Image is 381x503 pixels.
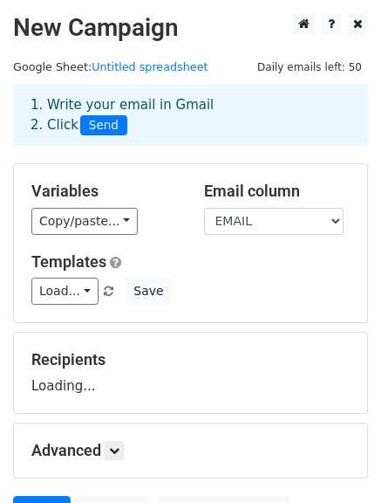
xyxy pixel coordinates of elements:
div: 1. Write your email in Gmail 2. Click [17,95,364,135]
a: Untitled spreadsheet [92,60,208,73]
small: Google Sheet: [13,60,208,73]
div: Loading... [31,350,350,396]
h5: Advanced [31,441,350,460]
h5: Recipients [31,350,350,369]
button: Save [126,278,171,305]
a: Templates [31,252,106,271]
a: Daily emails left: 50 [251,60,368,73]
h5: Variables [31,182,178,201]
span: Send [80,115,127,136]
a: Load... [31,278,99,305]
a: Copy/paste... [31,208,138,235]
h2: New Campaign [13,13,368,43]
h5: Email column [204,182,350,201]
span: Daily emails left: 50 [251,58,368,77]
